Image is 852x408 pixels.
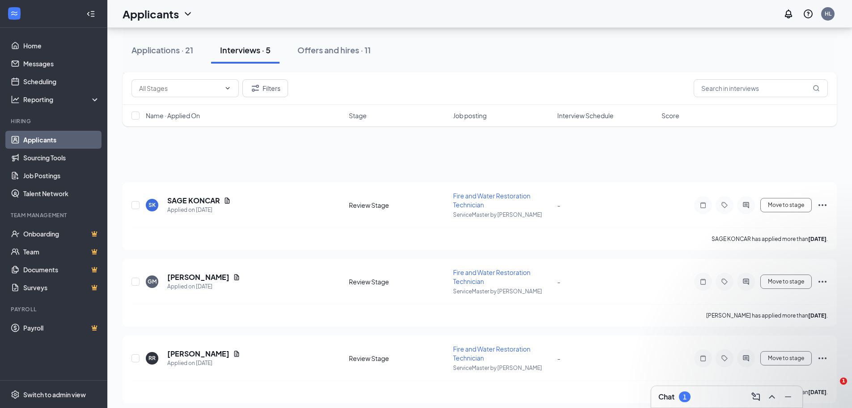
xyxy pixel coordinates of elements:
div: RR [148,354,156,362]
svg: Minimize [783,391,793,402]
a: PayrollCrown [23,319,100,337]
svg: Tag [719,278,730,285]
p: ServiceMaster by [PERSON_NAME] [453,288,552,295]
svg: Collapse [86,9,95,18]
svg: Settings [11,390,20,399]
h5: SAGE KONCAR [167,196,220,206]
a: TeamCrown [23,243,100,261]
a: Job Postings [23,167,100,185]
a: Sourcing Tools [23,149,100,167]
svg: Ellipses [817,276,828,287]
div: Applied on [DATE] [167,206,231,215]
p: SAGE KONCAR has applied more than . [712,235,828,243]
div: Applied on [DATE] [167,282,240,291]
a: Scheduling [23,73,100,90]
span: - [557,278,560,286]
svg: Document [224,197,231,204]
div: Review Stage [349,201,448,210]
div: Reporting [23,95,100,104]
b: [DATE] [808,389,827,395]
span: Fire and Water Restoration Technician [453,192,530,209]
svg: ChevronDown [224,85,231,92]
div: Hiring [11,117,98,125]
button: ChevronUp [765,390,779,404]
h1: Applicants [123,6,179,21]
div: Team Management [11,211,98,219]
h5: [PERSON_NAME] [167,272,229,282]
p: ServiceMaster by [PERSON_NAME] [453,211,552,219]
a: OnboardingCrown [23,225,100,243]
div: 1 [683,393,687,401]
span: - [557,354,560,362]
span: Interview Schedule [557,111,614,120]
a: Talent Network [23,185,100,202]
div: Interviews · 5 [220,44,271,56]
div: Review Stage [349,354,448,363]
div: Applied on [DATE] [167,359,240,368]
input: Search in interviews [694,79,828,97]
svg: Tag [719,202,730,209]
p: ServiceMaster by [PERSON_NAME] [453,364,552,372]
svg: Ellipses [817,200,828,210]
button: Minimize [781,390,795,404]
span: - [557,201,560,209]
span: Stage [349,111,367,120]
h3: Chat [658,392,674,402]
iframe: Intercom live chat [822,378,843,399]
button: Move to stage [760,275,812,289]
a: Home [23,37,100,55]
div: Applications · 21 [131,44,193,56]
div: Review Stage [349,277,448,286]
svg: MagnifyingGlass [813,85,820,92]
svg: WorkstreamLogo [10,9,19,18]
svg: QuestionInfo [803,9,814,19]
span: Move to stage [768,202,804,208]
span: Name · Applied On [146,111,200,120]
svg: Filter [250,83,261,94]
h5: [PERSON_NAME] [167,349,229,359]
span: Job posting [453,111,487,120]
div: Switch to admin view [23,390,86,399]
svg: ActiveChat [741,202,751,209]
input: All Stages [139,83,220,93]
span: Score [661,111,679,120]
svg: ActiveChat [741,278,751,285]
svg: ChevronUp [767,391,777,402]
button: ComposeMessage [749,390,763,404]
svg: Notifications [783,9,794,19]
svg: Document [233,274,240,281]
svg: ComposeMessage [750,391,761,402]
div: SK [148,201,156,209]
div: Payroll [11,305,98,313]
svg: Note [698,202,708,209]
svg: ChevronDown [182,9,193,19]
div: Offers and hires · 11 [297,44,371,56]
div: HL [825,10,831,17]
a: DocumentsCrown [23,261,100,279]
a: Messages [23,55,100,73]
span: Move to stage [768,279,804,285]
button: Filter Filters [242,79,288,97]
svg: Analysis [11,95,20,104]
div: GM [148,278,157,285]
span: Fire and Water Restoration Technician [453,345,530,362]
a: Applicants [23,131,100,149]
button: Move to stage [760,198,812,212]
svg: Note [698,278,708,285]
span: 1 [840,378,847,385]
svg: Document [233,350,240,357]
a: SurveysCrown [23,279,100,296]
b: [DATE] [808,236,827,242]
span: Fire and Water Restoration Technician [453,268,530,285]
